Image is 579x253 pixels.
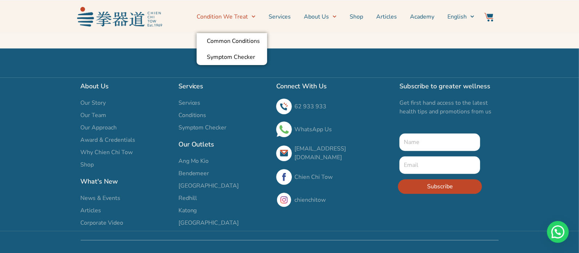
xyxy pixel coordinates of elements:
h2: What's New [81,176,171,186]
a: Corporate Video [81,218,171,227]
a: [EMAIL_ADDRESS][DOMAIN_NAME] [295,145,346,161]
h2: Our Outlets [178,139,269,149]
p: Get first hand access to the latest health tips and promotions from us [399,99,499,116]
a: Condition We Treat [197,8,256,26]
a: Chien Chi Tow [295,173,333,181]
a: [GEOGRAPHIC_DATA] [178,218,269,227]
a: Redhill [178,194,269,202]
a: Academy [410,8,434,26]
a: chienchitow [295,196,326,204]
span: Subscribe [427,182,453,191]
a: Ang Mo Kio [178,157,269,165]
a: Shop [350,8,363,26]
a: Bendemeer [178,169,269,178]
a: Shop [81,160,171,169]
a: Common Conditions [197,33,267,49]
h2: About Us [81,81,171,91]
span: Our Approach [81,123,117,132]
a: News & Events [81,194,171,202]
h2: Subscribe to greater wellness [399,81,499,91]
a: Articles [376,8,397,26]
input: Name [399,133,481,151]
nav: Menu [166,8,475,26]
a: Award & Credentials [81,136,171,144]
a: Symptom Checker [197,49,267,65]
a: Symptom Checker [178,123,269,132]
a: Our Approach [81,123,171,132]
a: Katong [178,206,269,215]
span: Redhill [178,194,197,202]
span: Our Story [81,99,106,107]
span: Conditions [178,111,206,120]
span: [GEOGRAPHIC_DATA] [178,218,239,227]
a: Services [178,99,269,107]
span: Articles [81,206,101,215]
a: 62 933 933 [295,103,327,111]
a: Conditions [178,111,269,120]
span: Symptom Checker [178,123,227,132]
span: Katong [178,206,197,215]
a: Our Story [81,99,171,107]
span: Bendemeer [178,169,209,178]
span: [GEOGRAPHIC_DATA] [178,181,239,190]
a: Services [269,8,291,26]
span: Ang Mo Kio [178,157,209,165]
span: Shop [81,160,94,169]
a: Our Team [81,111,171,120]
span: Our Team [81,111,106,120]
span: Corporate Video [81,218,124,227]
a: Articles [81,206,171,215]
a: Why Chien Chi Tow [81,148,171,157]
h2: Connect With Us [276,81,392,91]
ul: Condition We Treat [197,33,267,65]
img: Website Icon-03 [484,13,493,21]
span: News & Events [81,194,121,202]
input: Email [399,156,481,174]
button: Subscribe [398,179,482,194]
a: About Us [304,8,337,26]
span: Services [178,99,201,107]
span: Award & Credentials [81,136,136,144]
a: English [447,8,474,26]
form: New Form [399,133,481,199]
a: [GEOGRAPHIC_DATA] [178,181,269,190]
span: Why Chien Chi Tow [81,148,133,157]
span: English [447,12,467,21]
a: WhatsApp Us [295,125,332,133]
h2: Services [178,81,269,91]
